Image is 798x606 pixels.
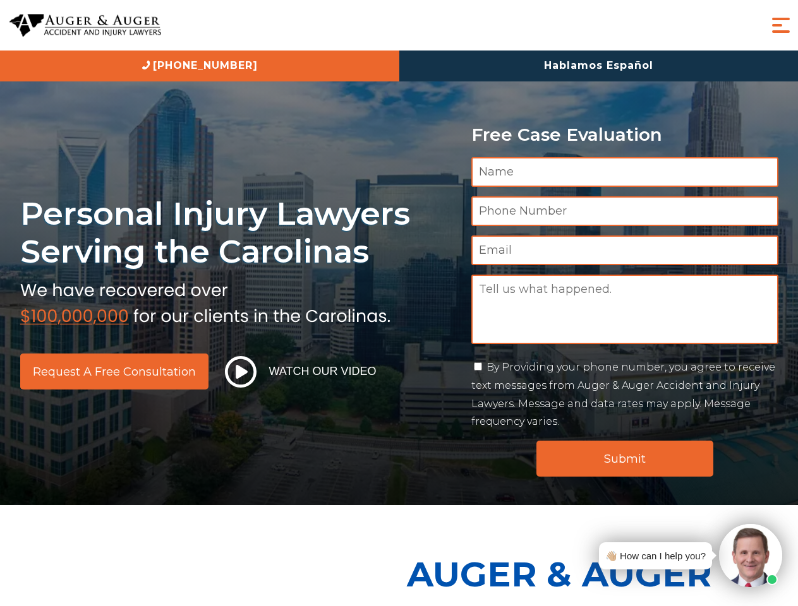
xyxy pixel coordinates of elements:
[20,277,390,325] img: sub text
[719,524,782,587] img: Intaker widget Avatar
[9,14,161,37] img: Auger & Auger Accident and Injury Lawyers Logo
[605,547,706,564] div: 👋🏼 How can I help you?
[471,235,778,265] input: Email
[471,361,775,427] label: By Providing your phone number, you agree to receive text messages from Auger & Auger Accident an...
[221,355,380,388] button: Watch Our Video
[536,441,713,477] input: Submit
[33,366,196,377] span: Request a Free Consultation
[471,125,778,145] p: Free Case Evaluation
[471,157,778,187] input: Name
[20,353,209,389] a: Request a Free Consultation
[20,194,456,271] h1: Personal Injury Lawyers Serving the Carolinas
[407,543,791,605] p: Auger & Auger
[471,196,778,226] input: Phone Number
[768,13,794,38] button: Menu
